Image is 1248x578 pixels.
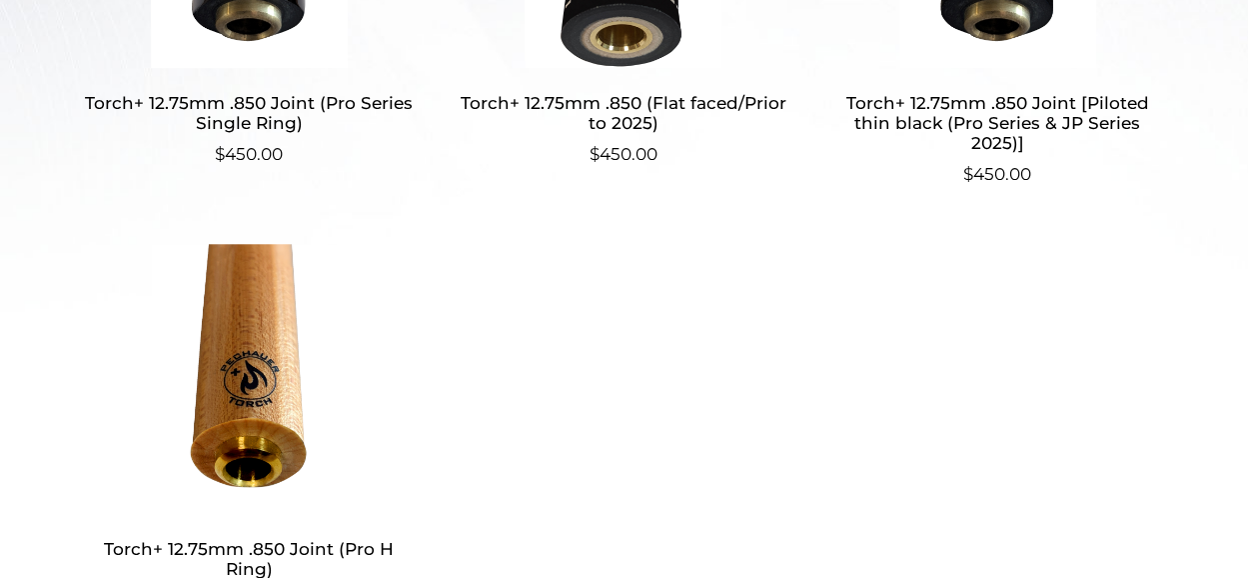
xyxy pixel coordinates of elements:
h2: Torch+ 12.75mm .850 Joint [Piloted thin black (Pro Series & JP Series 2025)] [831,84,1164,162]
bdi: 450.00 [590,144,657,164]
span: $ [215,144,225,164]
img: Torch+ 12.75mm .850 Joint (Pro H Ring) [83,244,416,514]
bdi: 450.00 [963,164,1031,184]
span: $ [590,144,600,164]
h2: Torch+ 12.75mm .850 (Flat faced/Prior to 2025) [457,84,789,142]
span: $ [963,164,973,184]
bdi: 450.00 [215,144,283,164]
h2: Torch+ 12.75mm .850 Joint (Pro Series Single Ring) [83,84,416,142]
